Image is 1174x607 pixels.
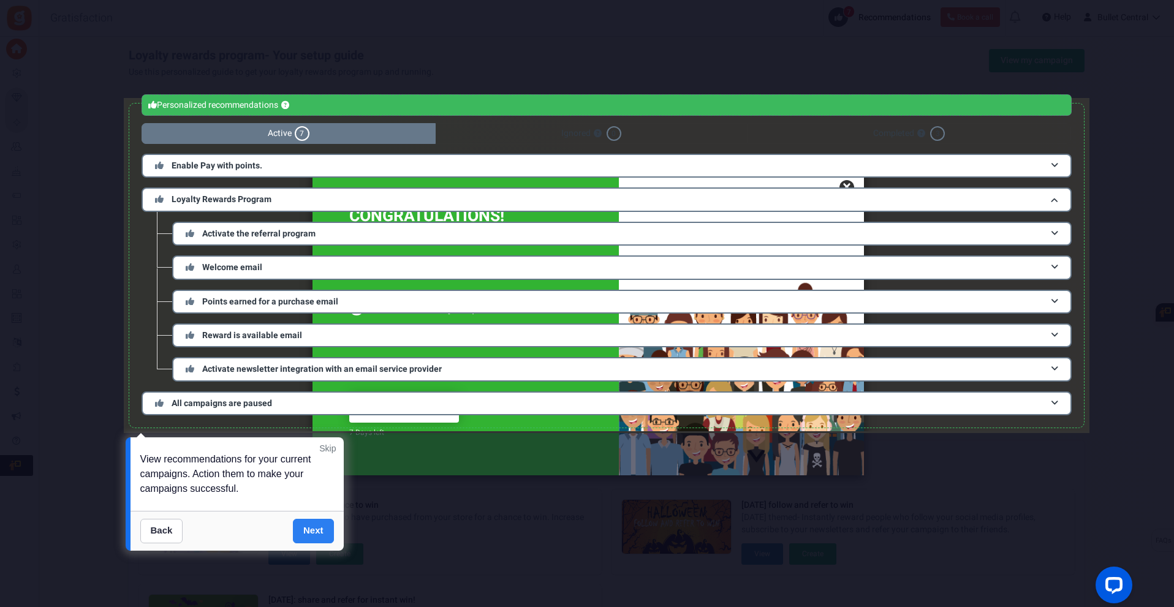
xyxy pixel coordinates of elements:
div: View recommendations for your current campaigns. Action them to make your campaigns successful. [131,437,344,511]
a: Skip [319,442,336,454]
div: Personalized recommendations [142,94,1072,116]
a: Next [293,519,334,543]
a: Back [140,519,183,543]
